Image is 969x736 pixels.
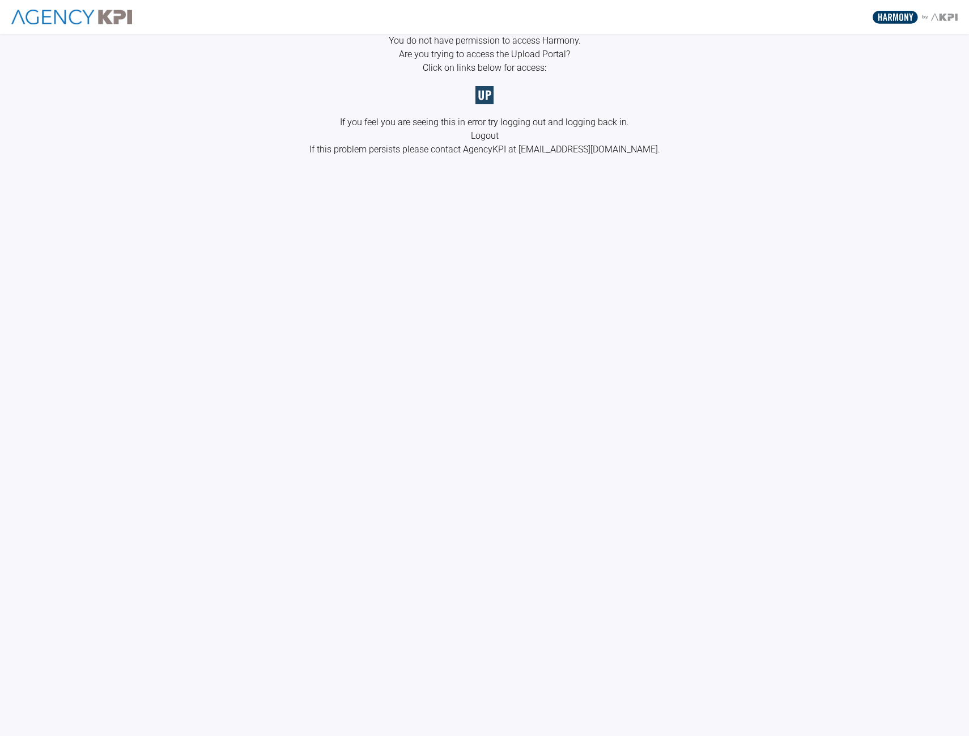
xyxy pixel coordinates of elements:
img: AKPI%20Logo-27cd6c95.jpg [11,10,132,25]
a: Logout [471,130,499,141]
h3: Click on links below for access: [423,61,546,75]
h1: You do not have permission to access Harmony. [389,34,581,48]
h3: If this problem persists please contact AgencyKPI at [EMAIL_ADDRESS][DOMAIN_NAME]. [309,143,660,156]
h3: Are you trying to access the Upload Portal? [399,48,570,61]
img: CyN7y6SlcZJZbQPZGu2cspPGxYACgBq6hsS0HqfCOgZIQAAAABJRU5ErkJggg== [475,86,494,104]
h3: If you feel you are seeing this in error try logging out and logging back in. [340,116,629,129]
